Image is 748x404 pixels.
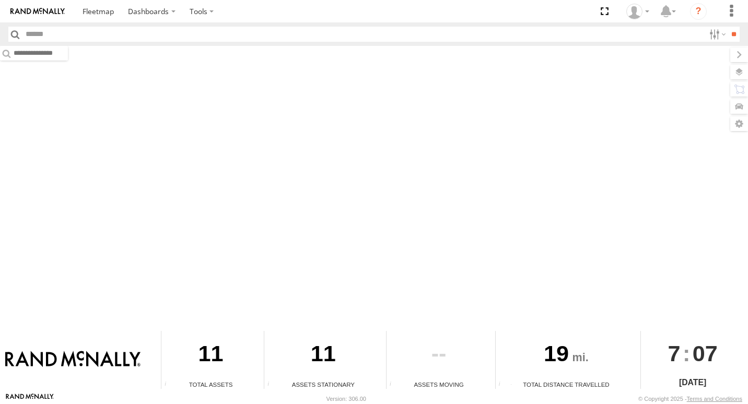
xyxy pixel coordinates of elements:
div: [DATE] [641,376,744,389]
div: Total number of assets current stationary. [264,381,280,389]
div: Total distance travelled by all assets within specified date range and applied filters [496,381,511,389]
div: Total Distance Travelled [496,380,637,389]
div: Valeo Dash [623,4,653,19]
img: Rand McNally [5,351,141,369]
div: © Copyright 2025 - [638,396,742,402]
span: 07 [693,331,718,376]
i: ? [690,3,707,20]
div: Total Assets [161,380,260,389]
div: Assets Stationary [264,380,382,389]
div: Version: 306.00 [326,396,366,402]
label: Map Settings [730,116,748,131]
div: Total number of assets current in transit. [387,381,402,389]
a: Terms and Conditions [687,396,742,402]
span: 7 [668,331,681,376]
img: rand-logo.svg [10,8,65,15]
div: : [641,331,744,376]
div: 11 [264,331,382,380]
div: Total number of Enabled Assets [161,381,177,389]
label: Search Filter Options [705,27,728,42]
a: Visit our Website [6,394,54,404]
div: 19 [496,331,637,380]
div: Assets Moving [387,380,492,389]
div: 11 [161,331,260,380]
